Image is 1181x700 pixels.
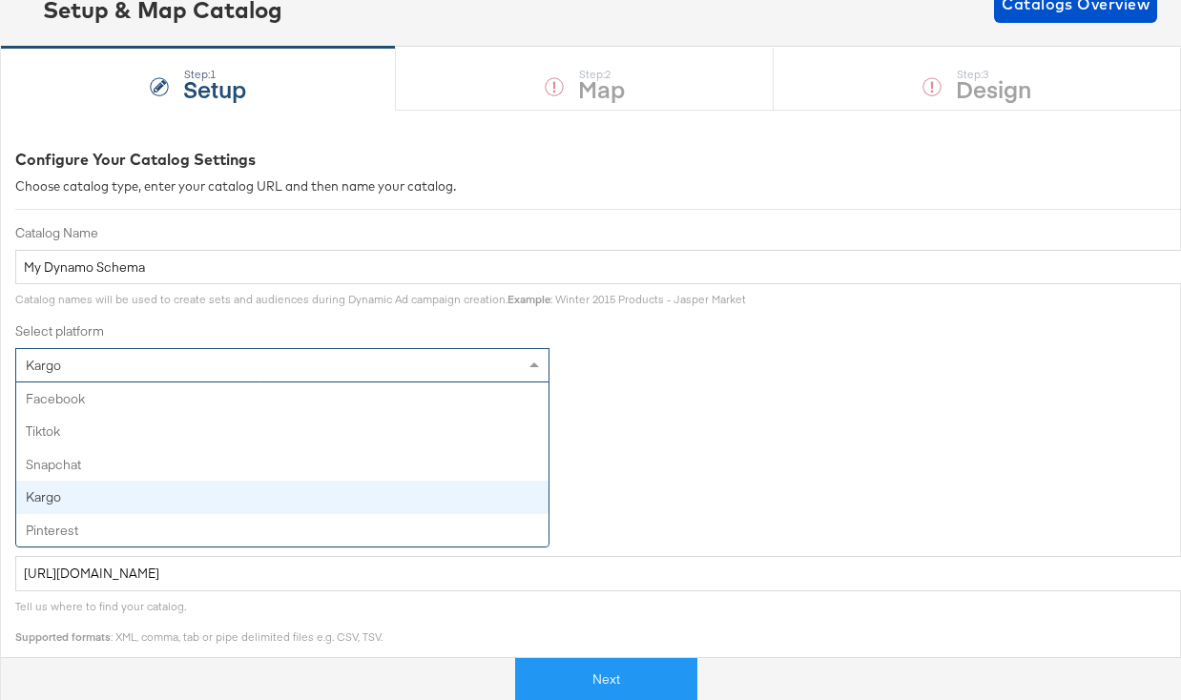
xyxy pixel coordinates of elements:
[183,72,246,104] strong: Setup
[16,481,549,514] div: Kargo
[16,415,549,448] div: Tiktok
[15,292,746,306] span: Catalog names will be used to create sets and audiences during Dynamic Ad campaign creation. : Wi...
[15,629,111,644] strong: Supported formats
[183,68,246,81] div: Step: 1
[15,599,383,644] span: Tell us where to find your catalog. : XML, comma, tab or pipe delimited files e.g. CSV, TSV.
[26,357,61,374] span: Kargo
[508,292,550,306] strong: Example
[16,448,549,482] div: Snapchat
[16,514,549,547] div: Pinterest
[16,382,549,416] div: Facebook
